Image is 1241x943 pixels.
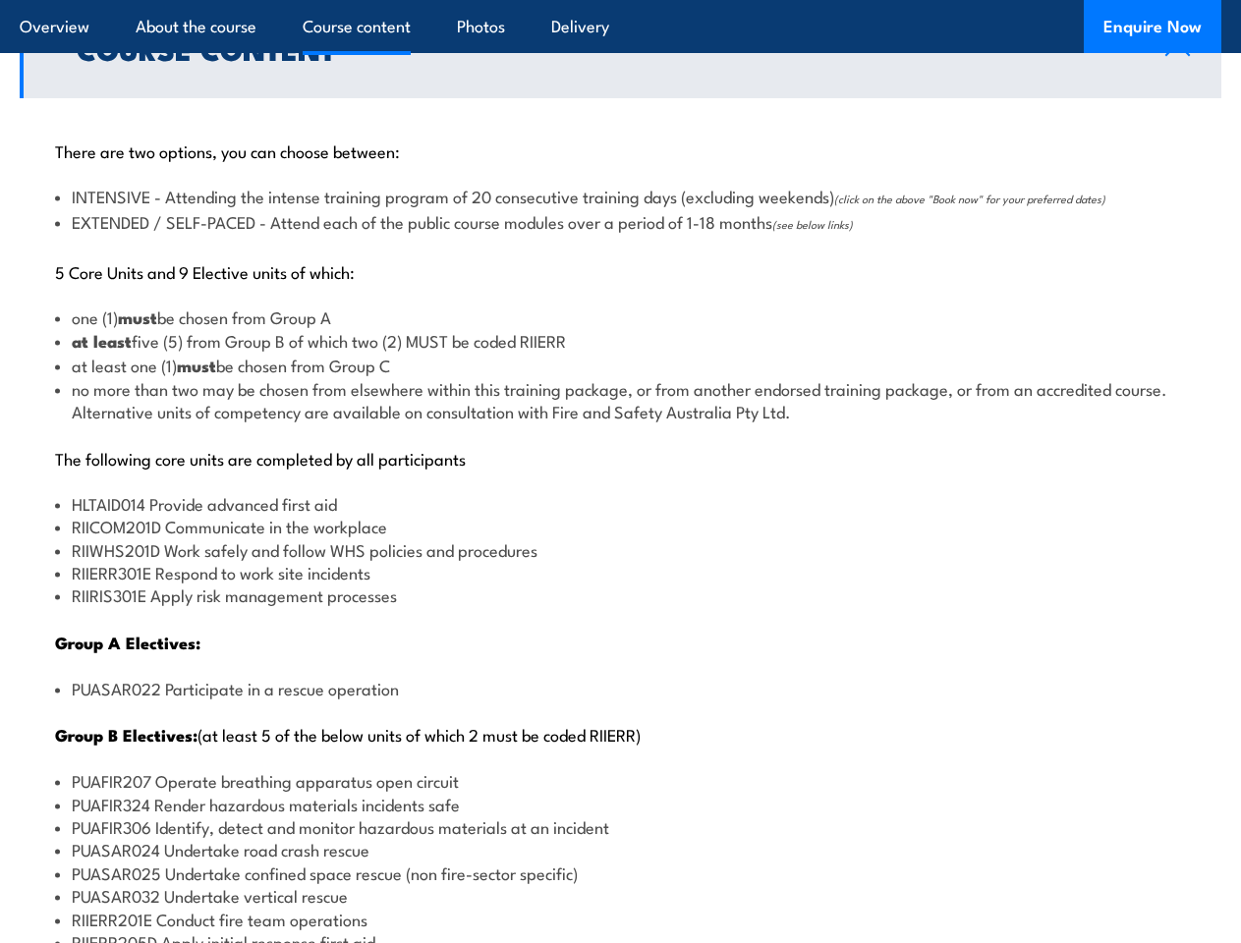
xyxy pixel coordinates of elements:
[55,185,1186,210] li: INTENSIVE - Attending the intense training program of 20 consecutive training days (excluding wee...
[55,377,1186,423] li: no more than two may be chosen from elsewhere within this training package, or from another endor...
[177,353,216,378] strong: must
[772,216,853,232] span: (see below links)
[55,492,1186,515] li: HLTAID014 Provide advanced first aid
[55,815,1186,838] li: PUAFIR306 Identify, detect and monitor hazardous materials at an incident
[55,677,1186,699] li: PUASAR022 Participate in a rescue operation
[55,769,1186,792] li: PUAFIR207 Operate breathing apparatus open circuit
[55,884,1186,907] li: PUASAR032 Undertake vertical rescue
[55,724,1186,745] p: (at least 5 of the below units of which 2 must be coded RIIERR)
[72,328,132,354] strong: at least
[55,515,1186,537] li: RIICOM201D Communicate in the workplace
[55,722,197,748] strong: Group B Electives:
[55,305,1186,329] li: one (1) be chosen from Group A
[55,793,1186,815] li: PUAFIR324 Render hazardous materials incidents safe
[55,210,1186,236] li: EXTENDED / SELF-PACED - Attend each of the public course modules over a period of 1-18 months
[55,583,1186,606] li: RIIRIS301E Apply risk management processes
[55,354,1186,377] li: at least one (1) be chosen from Group C
[55,908,1186,930] li: RIIERR201E Conduct fire team operations
[55,538,1186,561] li: RIIWHS201D Work safely and follow WHS policies and procedures
[55,561,1186,583] li: RIIERR301E Respond to work site incidents
[55,329,1186,353] li: five (5) from Group B of which two (2) MUST be coded RIIERR
[55,861,1186,884] li: PUASAR025 Undertake confined space rescue (non fire-sector specific)
[834,191,1105,206] span: (click on the above "Book now" for your preferred dates)
[55,140,1186,160] p: There are two options, you can choose between:
[55,448,1186,468] p: The following core units are completed by all participants
[55,630,200,655] strong: Group A Electives:
[55,838,1186,860] li: PUASAR024 Undertake road crash rescue
[55,261,1186,281] p: 5 Core Units and 9 Elective units of which:
[118,305,157,330] strong: must
[77,35,1134,61] h2: Course Content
